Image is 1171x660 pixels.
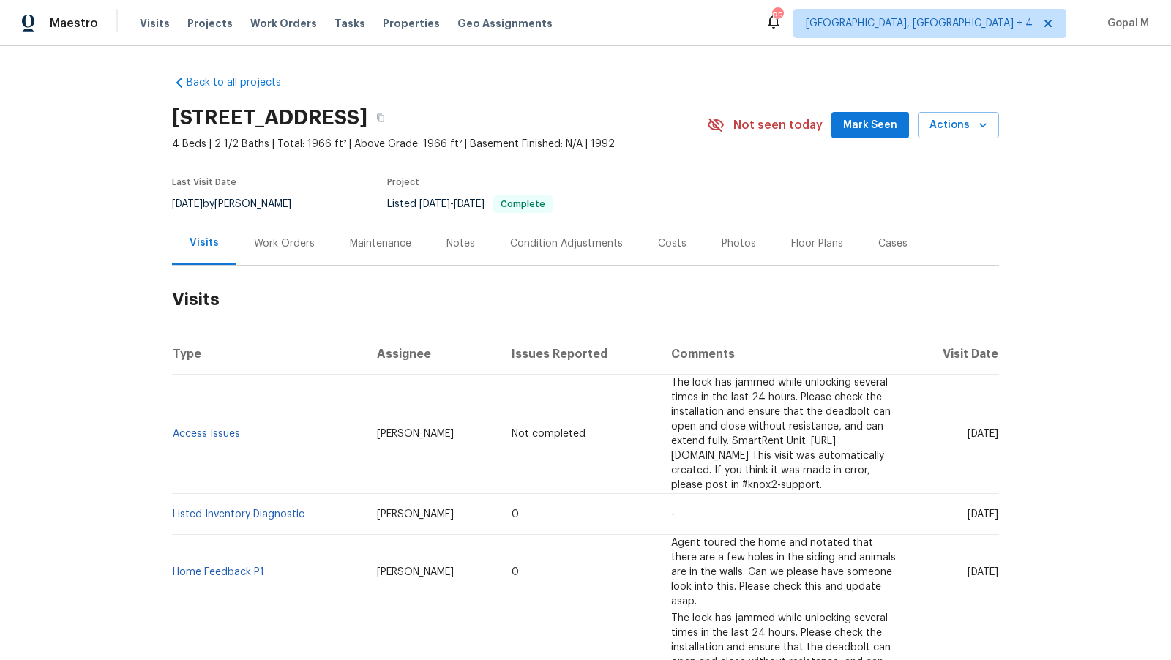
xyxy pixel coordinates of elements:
[419,199,485,209] span: -
[454,199,485,209] span: [DATE]
[172,178,236,187] span: Last Visit Date
[173,567,264,577] a: Home Feedback P1
[419,199,450,209] span: [DATE]
[791,236,843,251] div: Floor Plans
[929,116,987,135] span: Actions
[512,509,519,520] span: 0
[350,236,411,251] div: Maintenance
[377,429,454,439] span: [PERSON_NAME]
[510,236,623,251] div: Condition Adjustments
[172,110,367,125] h2: [STREET_ADDRESS]
[831,112,909,139] button: Mark Seen
[659,334,908,375] th: Comments
[878,236,908,251] div: Cases
[671,538,896,607] span: Agent toured the home and notated that there are a few holes in the siding and animals are in the...
[512,429,585,439] span: Not completed
[250,16,317,31] span: Work Orders
[500,334,660,375] th: Issues Reported
[173,429,240,439] a: Access Issues
[173,509,304,520] a: Listed Inventory Diagnostic
[843,116,897,135] span: Mark Seen
[365,334,500,375] th: Assignee
[457,16,553,31] span: Geo Assignments
[671,509,675,520] span: -
[671,378,891,490] span: The lock has jammed while unlocking several times in the last 24 hours. Please check the installa...
[387,178,419,187] span: Project
[254,236,315,251] div: Work Orders
[908,334,999,375] th: Visit Date
[658,236,686,251] div: Costs
[968,567,998,577] span: [DATE]
[172,266,999,334] h2: Visits
[172,334,365,375] th: Type
[172,75,313,90] a: Back to all projects
[968,429,998,439] span: [DATE]
[334,18,365,29] span: Tasks
[968,509,998,520] span: [DATE]
[377,567,454,577] span: [PERSON_NAME]
[446,236,475,251] div: Notes
[512,567,519,577] span: 0
[172,199,203,209] span: [DATE]
[190,236,219,250] div: Visits
[1101,16,1149,31] span: Gopal M
[383,16,440,31] span: Properties
[172,195,309,213] div: by [PERSON_NAME]
[722,236,756,251] div: Photos
[806,16,1033,31] span: [GEOGRAPHIC_DATA], [GEOGRAPHIC_DATA] + 4
[772,9,782,23] div: 85
[377,509,454,520] span: [PERSON_NAME]
[367,105,394,131] button: Copy Address
[50,16,98,31] span: Maestro
[187,16,233,31] span: Projects
[918,112,999,139] button: Actions
[495,200,551,209] span: Complete
[733,118,823,132] span: Not seen today
[140,16,170,31] span: Visits
[387,199,553,209] span: Listed
[172,137,707,151] span: 4 Beds | 2 1/2 Baths | Total: 1966 ft² | Above Grade: 1966 ft² | Basement Finished: N/A | 1992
